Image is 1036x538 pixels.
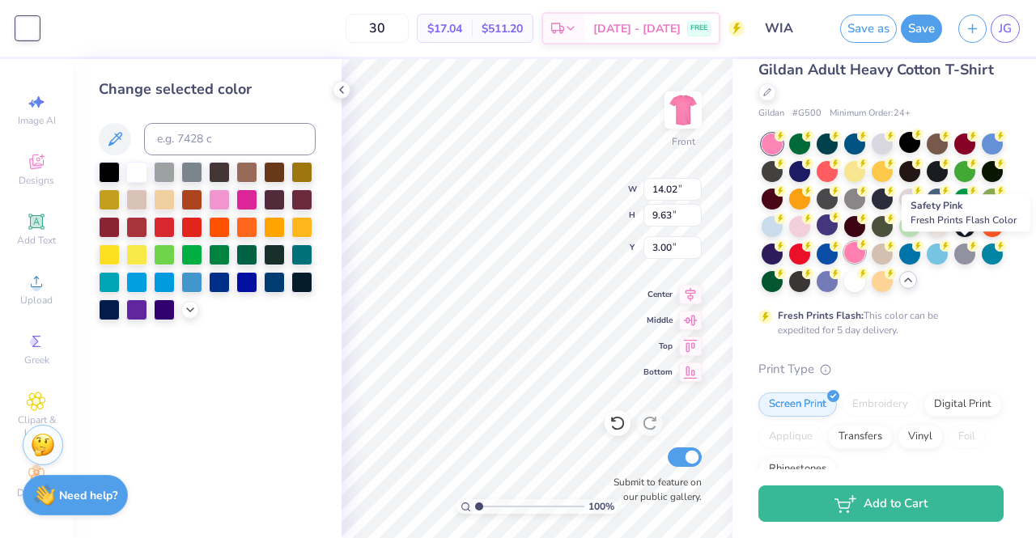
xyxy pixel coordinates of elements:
[758,360,1004,379] div: Print Type
[18,114,56,127] span: Image AI
[427,20,462,37] span: $17.04
[588,499,614,514] span: 100 %
[19,174,54,187] span: Designs
[778,309,864,322] strong: Fresh Prints Flash:
[672,134,695,149] div: Front
[898,425,943,449] div: Vinyl
[17,234,56,247] span: Add Text
[643,341,673,352] span: Top
[758,107,784,121] span: Gildan
[792,107,822,121] span: # G500
[828,425,893,449] div: Transfers
[643,289,673,300] span: Center
[643,315,673,326] span: Middle
[902,194,1030,231] div: Safety Pink
[901,15,942,43] button: Save
[8,413,65,439] span: Clipart & logos
[144,123,316,155] input: e.g. 7428 c
[99,78,316,100] div: Change selected color
[17,486,56,499] span: Decorate
[923,392,1002,417] div: Digital Print
[778,308,977,337] div: This color can be expedited for 5 day delivery.
[346,14,409,43] input: – –
[758,392,837,417] div: Screen Print
[20,294,53,307] span: Upload
[593,20,681,37] span: [DATE] - [DATE]
[948,425,986,449] div: Foil
[24,354,49,366] span: Greek
[911,214,1017,227] span: Fresh Prints Flash Color
[842,392,919,417] div: Embroidery
[605,475,702,504] label: Submit to feature on our public gallery.
[840,15,897,43] button: Save as
[643,366,673,378] span: Bottom
[999,19,1012,38] span: JG
[59,488,117,503] strong: Need help?
[690,23,707,34] span: FREE
[758,485,1004,522] button: Add to Cart
[758,457,837,481] div: Rhinestones
[758,425,823,449] div: Applique
[482,20,523,37] span: $511.20
[991,15,1020,43] a: JG
[758,60,994,79] span: Gildan Adult Heavy Cotton T-Shirt
[753,12,832,44] input: Untitled Design
[667,94,699,126] img: Front
[830,107,911,121] span: Minimum Order: 24 +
